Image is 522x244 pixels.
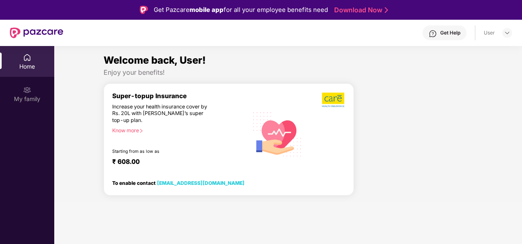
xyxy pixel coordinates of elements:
img: svg+xml;base64,PHN2ZyBpZD0iSG9tZSIgeG1sbnM9Imh0dHA6Ly93d3cudzMub3JnLzIwMDAvc3ZnIiB3aWR0aD0iMjAiIG... [23,53,31,62]
img: b5dec4f62d2307b9de63beb79f102df3.png [322,92,345,108]
div: ₹ 608.00 [112,158,240,168]
a: Download Now [334,6,386,14]
span: Welcome back, User! [104,54,206,66]
img: svg+xml;base64,PHN2ZyBpZD0iRHJvcGRvd24tMzJ4MzIiIHhtbG5zPSJodHRwOi8vd3d3LnczLm9yZy8yMDAwL3N2ZyIgd2... [504,30,510,36]
img: Logo [140,6,148,14]
img: New Pazcare Logo [10,28,63,38]
img: svg+xml;base64,PHN2ZyB3aWR0aD0iMjAiIGhlaWdodD0iMjAiIHZpZXdCb3g9IjAgMCAyMCAyMCIgZmlsbD0ibm9uZSIgeG... [23,86,31,94]
img: svg+xml;base64,PHN2ZyBpZD0iSGVscC0zMngzMiIgeG1sbnM9Imh0dHA6Ly93d3cudzMub3JnLzIwMDAvc3ZnIiB3aWR0aD... [429,30,437,38]
div: Increase your health insurance cover by Rs. 20L with [PERSON_NAME]’s super top-up plan. [112,104,213,124]
a: [EMAIL_ADDRESS][DOMAIN_NAME] [157,180,245,186]
div: To enable contact [112,180,245,186]
div: Enjoy your benefits! [104,68,473,77]
strong: mobile app [189,6,224,14]
div: Get Pazcare for all your employee benefits need [154,5,328,15]
div: Super-topup Insurance [112,92,248,100]
div: Starting from as low as [112,149,213,154]
div: Get Help [440,30,460,36]
img: Stroke [385,6,388,14]
img: svg+xml;base64,PHN2ZyB4bWxucz0iaHR0cDovL3d3dy53My5vcmcvMjAwMC9zdmciIHhtbG5zOnhsaW5rPSJodHRwOi8vd3... [248,104,307,163]
div: Know more [112,127,243,133]
span: right [139,129,143,133]
div: User [484,30,495,36]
